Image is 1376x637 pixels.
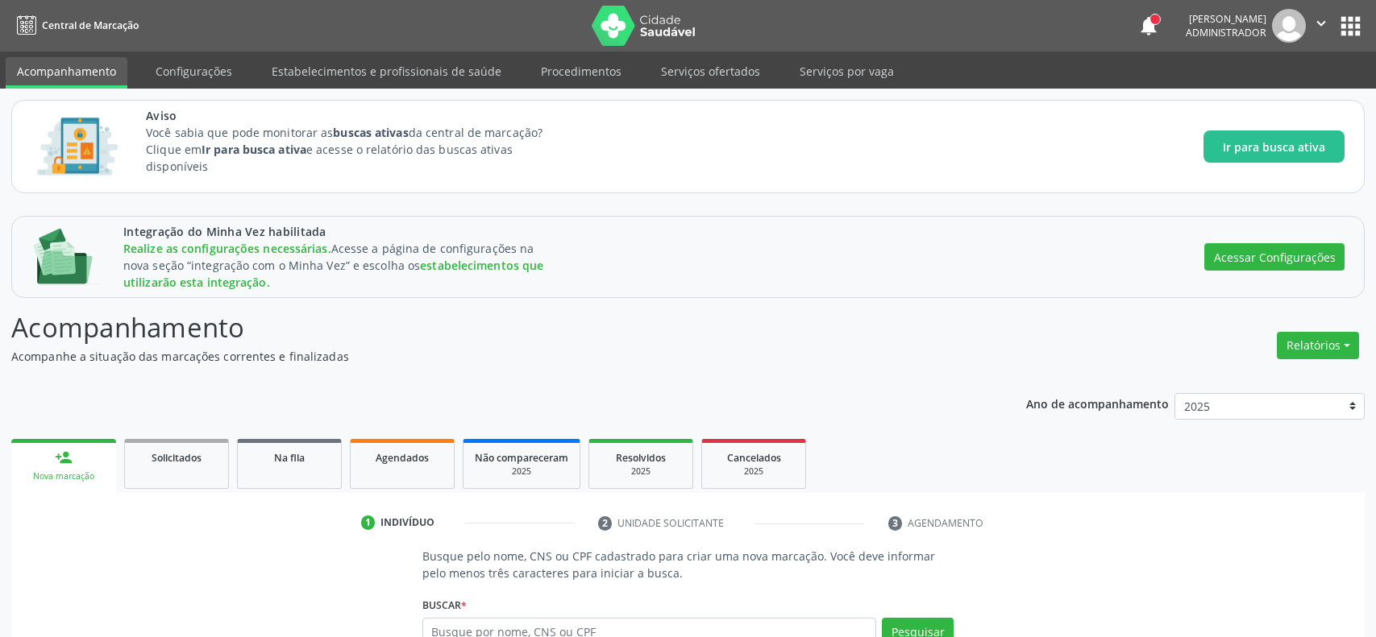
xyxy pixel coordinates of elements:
[713,465,794,478] div: 2025
[1186,12,1266,26] div: [PERSON_NAME]
[11,308,958,348] p: Acompanhamento
[152,451,202,465] span: Solicitados
[1306,9,1337,43] button: 
[23,470,105,482] div: Nova marcação
[55,449,73,466] div: person_add
[1312,14,1330,32] i: 
[380,515,434,530] div: Indivíduo
[1203,130,1345,163] button: Ir para busca ativa
[376,451,429,465] span: Agendados
[475,465,568,478] div: 2025
[144,57,243,85] a: Configurações
[260,57,513,85] a: Estabelecimentos e profissionais de saúde
[1204,243,1345,271] button: Acessar Configurações
[422,548,954,581] p: Busque pelo nome, CNS ou CPF cadastrado para criar uma nova marcação. Você deve informar pelo men...
[1186,26,1266,39] span: Administrador
[146,124,572,175] p: Você sabia que pode monitorar as da central de marcação? Clique em e acesse o relatório das busca...
[1277,332,1359,359] button: Relatórios
[1026,393,1169,413] p: Ano de acompanhamento
[123,223,550,240] span: Integração do Minha Vez habilitada
[1137,14,1160,37] button: notifications
[475,451,568,465] span: Não compareceram
[123,240,550,291] div: Acesse a página de configurações na nova seção “integração com o Minha Vez” e escolha os
[333,125,408,140] strong: buscas ativas
[274,451,305,465] span: Na fila
[727,451,781,465] span: Cancelados
[11,348,958,365] p: Acompanhe a situação das marcações correntes e finalizadas
[530,57,633,85] a: Procedimentos
[616,451,666,465] span: Resolvidos
[42,19,139,32] span: Central de Marcação
[31,229,101,286] img: Imagem de CalloutCard
[11,12,139,39] a: Central de Marcação
[31,110,123,183] img: Imagem de CalloutCard
[1272,9,1306,43] img: img
[123,241,331,256] span: Realize as configurações necessárias.
[422,593,467,618] label: Buscar
[650,57,771,85] a: Serviços ofertados
[601,465,681,478] div: 2025
[361,515,376,530] div: 1
[1223,139,1325,155] span: Ir para busca ativa
[788,57,905,85] a: Serviços por vaga
[202,142,306,157] strong: Ir para busca ativa
[6,57,127,89] a: Acompanhamento
[1337,12,1365,40] button: apps
[146,107,572,124] span: Aviso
